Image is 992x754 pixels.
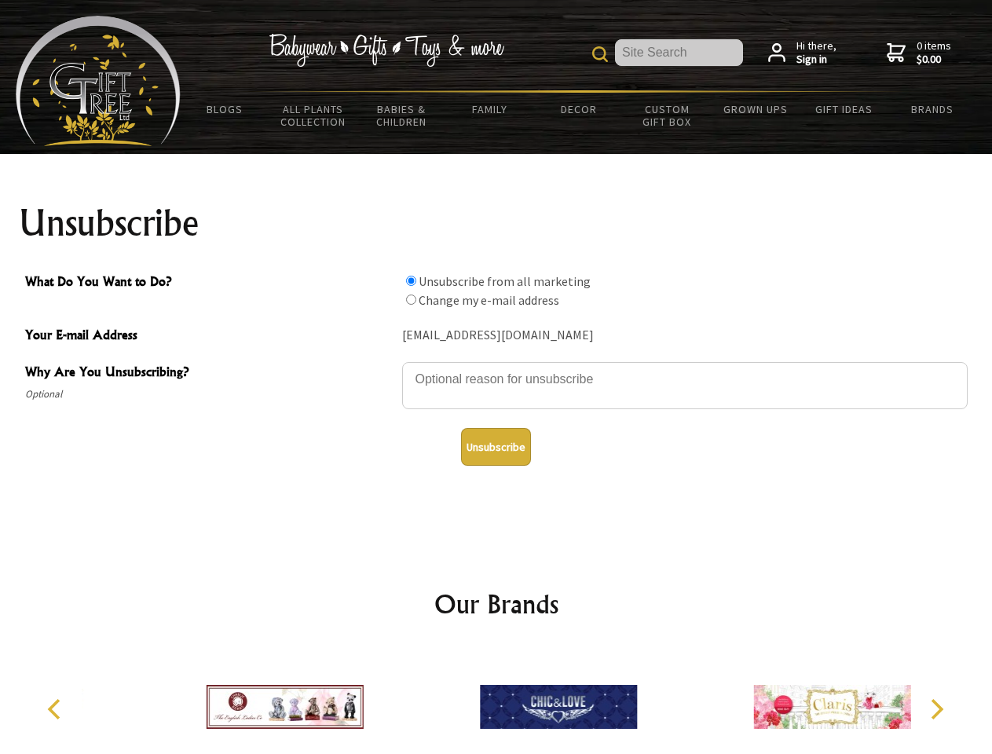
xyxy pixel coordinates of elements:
input: What Do You Want to Do? [406,276,416,286]
a: All Plants Collection [269,93,358,138]
span: Why Are You Unsubscribing? [25,362,394,385]
span: Optional [25,385,394,404]
img: Babyware - Gifts - Toys and more... [16,16,181,146]
input: Site Search [615,39,743,66]
strong: Sign in [796,53,836,67]
a: BLOGS [181,93,269,126]
span: Your E-mail Address [25,325,394,348]
button: Next [919,692,954,727]
textarea: Why Are You Unsubscribing? [402,362,968,409]
strong: $0.00 [917,53,951,67]
div: [EMAIL_ADDRESS][DOMAIN_NAME] [402,324,968,348]
a: Gift Ideas [800,93,888,126]
span: 0 items [917,38,951,67]
a: Family [446,93,535,126]
button: Previous [39,692,74,727]
span: What Do You Want to Do? [25,272,394,295]
a: Hi there,Sign in [768,39,836,67]
a: Brands [888,93,977,126]
img: Babywear - Gifts - Toys & more [269,34,504,67]
input: What Do You Want to Do? [406,295,416,305]
span: Hi there, [796,39,836,67]
img: product search [592,46,608,62]
a: Decor [534,93,623,126]
h1: Unsubscribe [19,204,974,242]
label: Unsubscribe from all marketing [419,273,591,289]
h2: Our Brands [31,585,961,623]
label: Change my e-mail address [419,292,559,308]
a: Babies & Children [357,93,446,138]
a: 0 items$0.00 [887,39,951,67]
a: Grown Ups [711,93,800,126]
button: Unsubscribe [461,428,531,466]
a: Custom Gift Box [623,93,712,138]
